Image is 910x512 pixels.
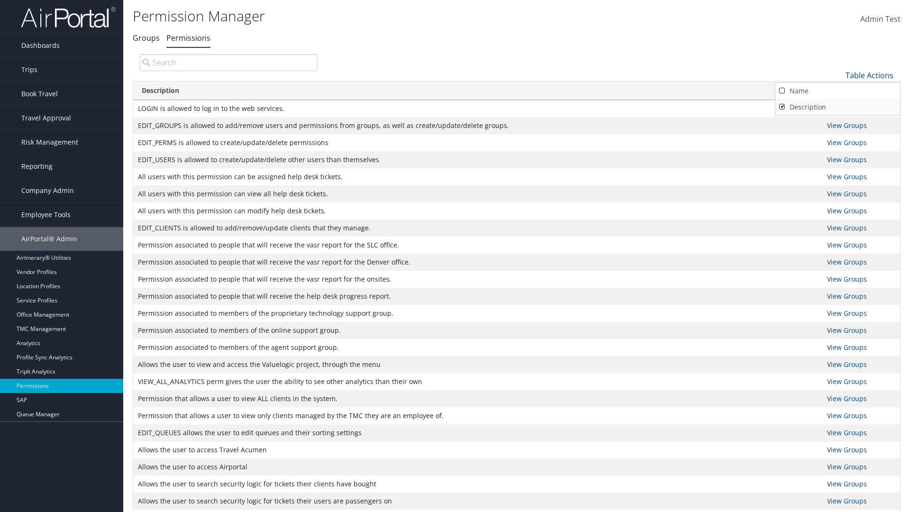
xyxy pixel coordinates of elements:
span: Employee Tools [21,203,71,227]
a: Description [775,99,900,115]
a: Name [775,83,900,99]
span: Dashboards [21,34,60,57]
img: airportal-logo.png [21,6,116,28]
span: Company Admin [21,179,74,202]
span: AirPortal® Admin [21,227,77,251]
span: Trips [21,58,37,82]
span: Book Travel [21,82,58,106]
span: Reporting [21,155,53,178]
span: Travel Approval [21,106,71,130]
span: Risk Management [21,130,78,154]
